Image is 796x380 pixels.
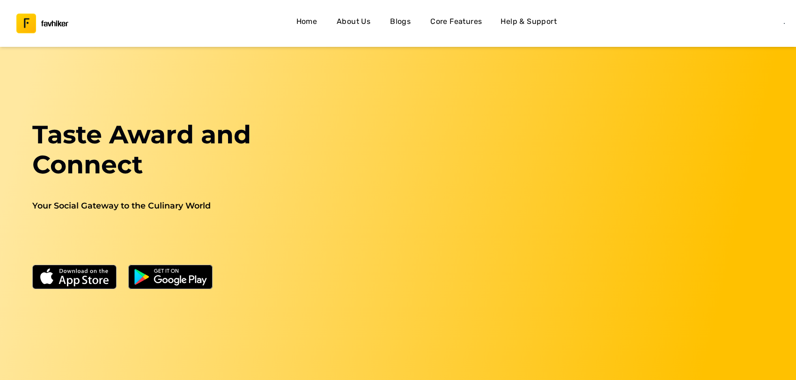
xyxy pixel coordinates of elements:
a: About Us [333,13,374,34]
button: Help & Support [497,13,560,34]
h4: Help & Support [501,15,557,28]
h3: favhiker [41,20,68,27]
a: Blogs [385,13,415,34]
a: Core Features [427,13,486,34]
h4: About Us [337,15,370,28]
h4: Home [296,15,317,28]
img: App Store [32,265,117,289]
img: Google Play [128,265,213,289]
h4: Blogs [390,15,411,28]
a: Home [292,13,322,34]
iframe: Embedded youtube [412,119,769,321]
h4: Core Features [430,15,482,28]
